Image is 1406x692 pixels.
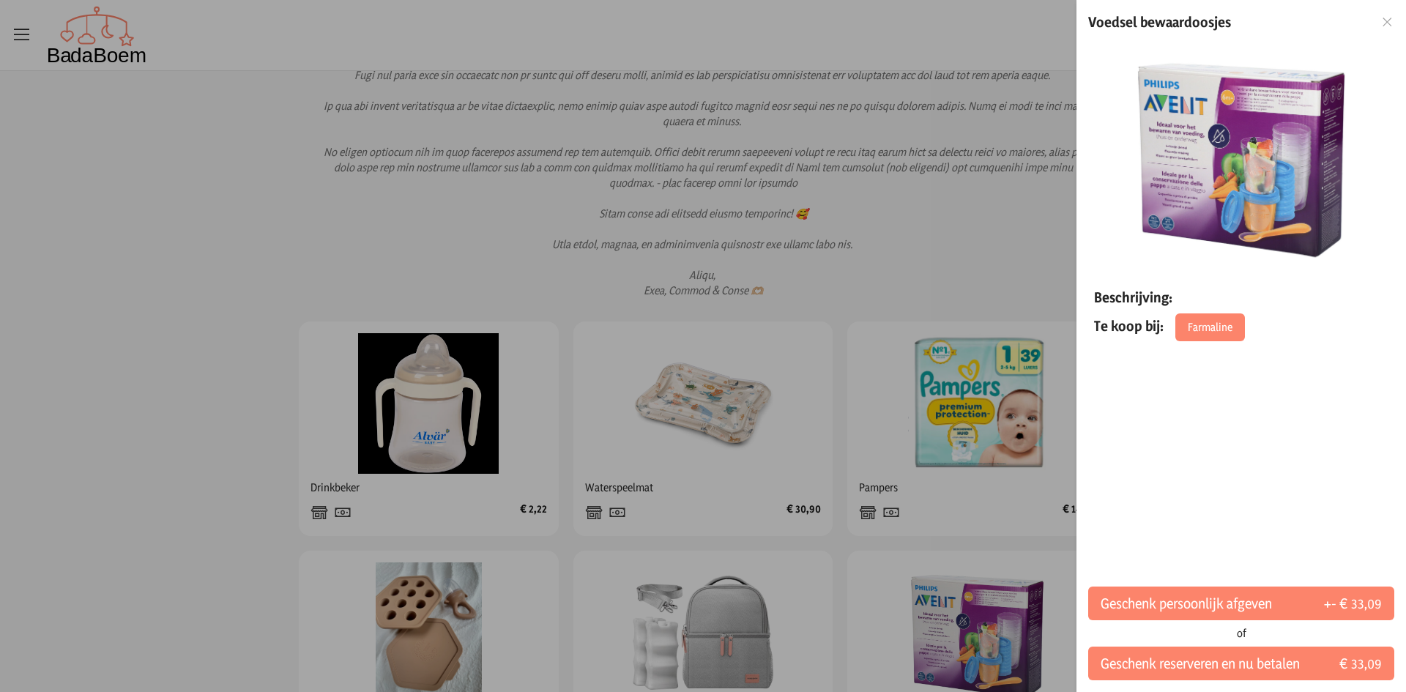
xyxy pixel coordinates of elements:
[1088,647,1394,680] button: Geschenk reserveren en nu betalen€ 33,09
[1088,587,1394,620] button: Geschenk persoonlijk afgeven+- € 33,09
[1088,626,1394,641] div: of
[1339,653,1382,674] span: € 33,09
[1094,287,1388,308] p: Beschrijving:
[1324,593,1382,614] span: +- € 33,09
[1101,653,1300,674] span: Geschenk reserveren en nu betalen
[1094,317,1164,335] span: Te koop bij:
[1137,44,1347,264] img: Voedsel bewaardoosjes
[1101,593,1272,614] span: Geschenk persoonlijk afgeven
[1175,313,1245,341] a: Farmaline
[1088,12,1231,32] h2: Voedsel bewaardoosjes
